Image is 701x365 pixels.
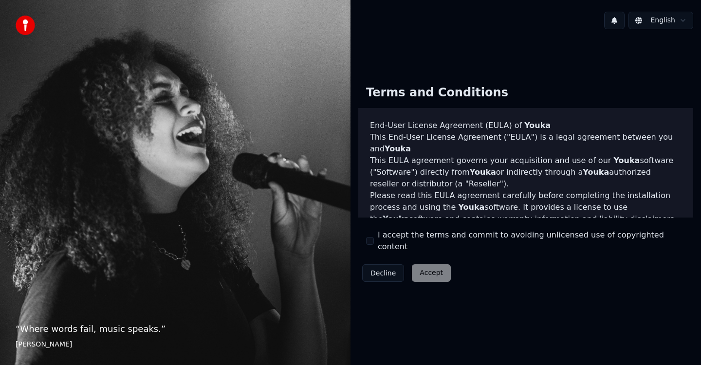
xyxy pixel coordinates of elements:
span: Youka [458,202,484,212]
span: Youka [383,214,409,223]
label: I accept the terms and commit to avoiding unlicensed use of copyrighted content [378,229,685,253]
span: Youka [613,156,640,165]
p: “ Where words fail, music speaks. ” [16,322,335,336]
span: Youka [385,144,411,153]
span: Youka [583,167,609,177]
span: Youka [524,121,551,130]
p: Please read this EULA agreement carefully before completing the installation process and using th... [370,190,682,225]
button: Decline [362,264,404,282]
footer: [PERSON_NAME] [16,340,335,349]
p: This EULA agreement governs your acquisition and use of our software ("Software") directly from o... [370,155,682,190]
img: youka [16,16,35,35]
p: This End-User License Agreement ("EULA") is a legal agreement between you and [370,131,682,155]
div: Terms and Conditions [358,77,516,109]
span: Youka [470,167,496,177]
h3: End-User License Agreement (EULA) of [370,120,682,131]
